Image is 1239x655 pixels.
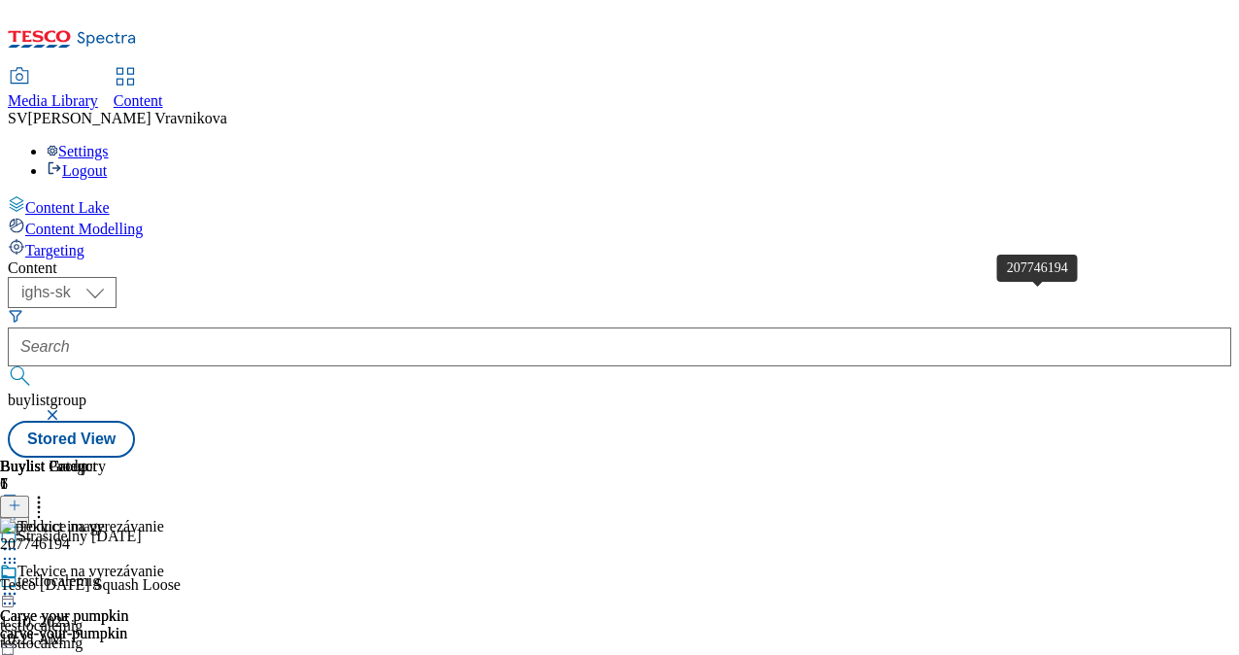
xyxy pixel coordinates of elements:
a: Content Lake [8,195,1231,217]
a: Logout [47,162,107,179]
span: Media Library [8,92,98,109]
span: [PERSON_NAME] Vravnikova [27,110,226,126]
a: Targeting [8,238,1231,259]
span: Content Modelling [25,221,143,237]
span: Content Lake [25,199,110,216]
span: Targeting [25,242,84,259]
a: Content Modelling [8,217,1231,238]
input: Search [8,327,1231,366]
a: Content [114,69,163,110]
a: Media Library [8,69,98,110]
button: Stored View [8,421,135,458]
div: Content [8,259,1231,277]
span: buylistgroup [8,392,86,408]
a: Settings [47,143,109,159]
svg: Search Filters [8,308,23,324]
span: Content [114,92,163,109]
span: SV [8,110,27,126]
